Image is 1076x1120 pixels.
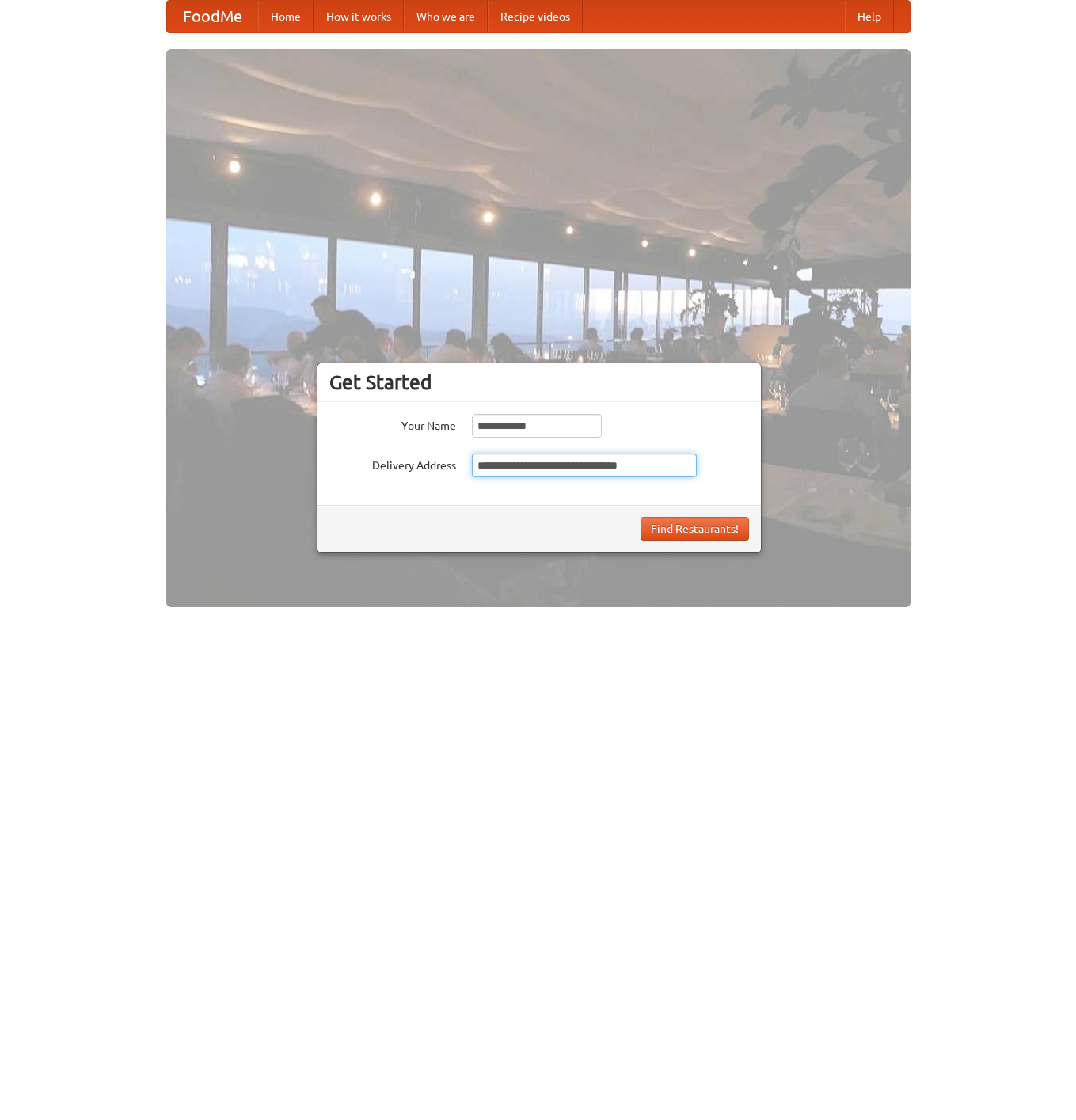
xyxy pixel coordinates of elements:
label: Delivery Address [329,454,456,473]
a: FoodMe [167,1,258,32]
a: How it works [314,1,404,32]
a: Recipe videos [488,1,583,32]
label: Your Name [329,414,456,434]
a: Who we are [404,1,488,32]
a: Home [258,1,314,32]
h3: Get Started [329,370,749,394]
button: Find Restaurants! [641,517,749,541]
a: Help [845,1,894,32]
